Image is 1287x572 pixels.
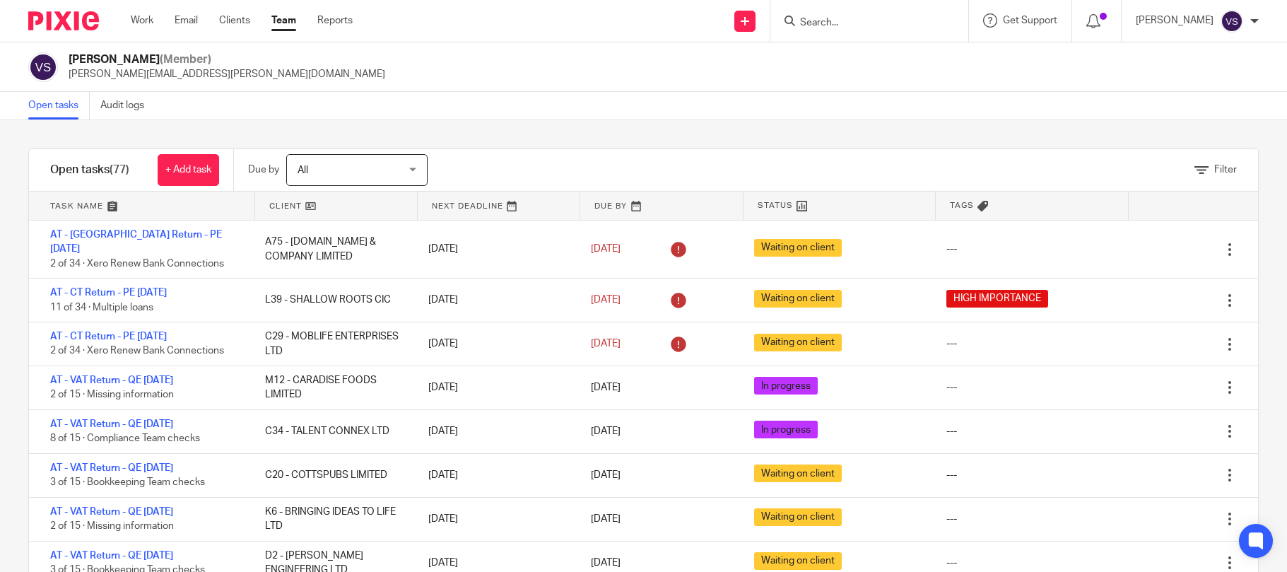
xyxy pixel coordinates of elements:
[754,508,842,526] span: Waiting on client
[160,54,211,65] span: (Member)
[50,303,153,313] span: 11 of 34 · Multiple loans
[754,552,842,570] span: Waiting on client
[591,470,621,480] span: [DATE]
[591,558,621,568] span: [DATE]
[414,286,577,314] div: [DATE]
[1221,10,1243,33] img: svg%3E
[946,337,957,351] div: ---
[50,521,174,531] span: 2 of 15 · Missing information
[1136,13,1213,28] p: [PERSON_NAME]
[591,426,621,436] span: [DATE]
[799,17,926,30] input: Search
[414,235,577,263] div: [DATE]
[251,461,413,489] div: C20 - COTTSPUBS LIMITED
[754,421,818,438] span: In progress
[758,199,793,211] span: Status
[251,498,413,541] div: K6 - BRINGING IDEAS TO LIFE LTD
[50,507,173,517] a: AT - VAT Return - QE [DATE]
[69,67,385,81] p: [PERSON_NAME][EMAIL_ADDRESS][PERSON_NAME][DOMAIN_NAME]
[69,52,385,67] h2: [PERSON_NAME]
[271,13,296,28] a: Team
[591,339,621,349] span: [DATE]
[946,290,1048,308] span: HIGH IMPORTANCE
[50,463,173,473] a: AT - VAT Return - QE [DATE]
[414,373,577,402] div: [DATE]
[946,468,957,482] div: ---
[219,13,250,28] a: Clients
[754,239,842,257] span: Waiting on client
[28,92,90,119] a: Open tasks
[251,286,413,314] div: L39 - SHALLOW ROOTS CIC
[754,290,842,308] span: Waiting on client
[591,244,621,254] span: [DATE]
[50,259,224,269] span: 2 of 34 · Xero Renew Bank Connections
[50,390,174,400] span: 2 of 15 · Missing information
[414,505,577,533] div: [DATE]
[317,13,353,28] a: Reports
[414,329,577,358] div: [DATE]
[50,230,222,254] a: AT - [GEOGRAPHIC_DATA] Return - PE [DATE]
[50,346,224,356] span: 2 of 34 · Xero Renew Bank Connections
[251,366,413,409] div: M12 - CARADISE FOODS LIMITED
[946,556,957,570] div: ---
[298,165,308,175] span: All
[50,288,167,298] a: AT - CT Return - PE [DATE]
[251,417,413,445] div: C34 - TALENT CONNEX LTD
[946,380,957,395] div: ---
[50,332,167,342] a: AT - CT Return - PE [DATE]
[946,512,957,526] div: ---
[251,322,413,366] div: C29 - MOBLIFE ENTERPRISES LTD
[50,163,129,177] h1: Open tasks
[414,417,577,445] div: [DATE]
[50,433,200,443] span: 8 of 15 · Compliance Team checks
[50,375,173,385] a: AT - VAT Return - QE [DATE]
[50,419,173,429] a: AT - VAT Return - QE [DATE]
[158,154,219,186] a: + Add task
[28,52,58,82] img: svg%3E
[110,164,129,175] span: (77)
[754,334,842,351] span: Waiting on client
[591,295,621,305] span: [DATE]
[50,551,173,561] a: AT - VAT Return - QE [DATE]
[414,461,577,489] div: [DATE]
[754,377,818,395] span: In progress
[50,477,205,487] span: 3 of 15 · Bookkeeping Team checks
[28,11,99,30] img: Pixie
[251,228,413,271] div: A75 - [DOMAIN_NAME] & COMPANY LIMITED
[754,465,842,482] span: Waiting on client
[131,13,153,28] a: Work
[248,163,279,177] p: Due by
[946,242,957,256] div: ---
[175,13,198,28] a: Email
[950,199,974,211] span: Tags
[946,424,957,438] div: ---
[591,514,621,524] span: [DATE]
[1214,165,1237,175] span: Filter
[1003,16,1057,25] span: Get Support
[591,383,621,392] span: [DATE]
[100,92,155,119] a: Audit logs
